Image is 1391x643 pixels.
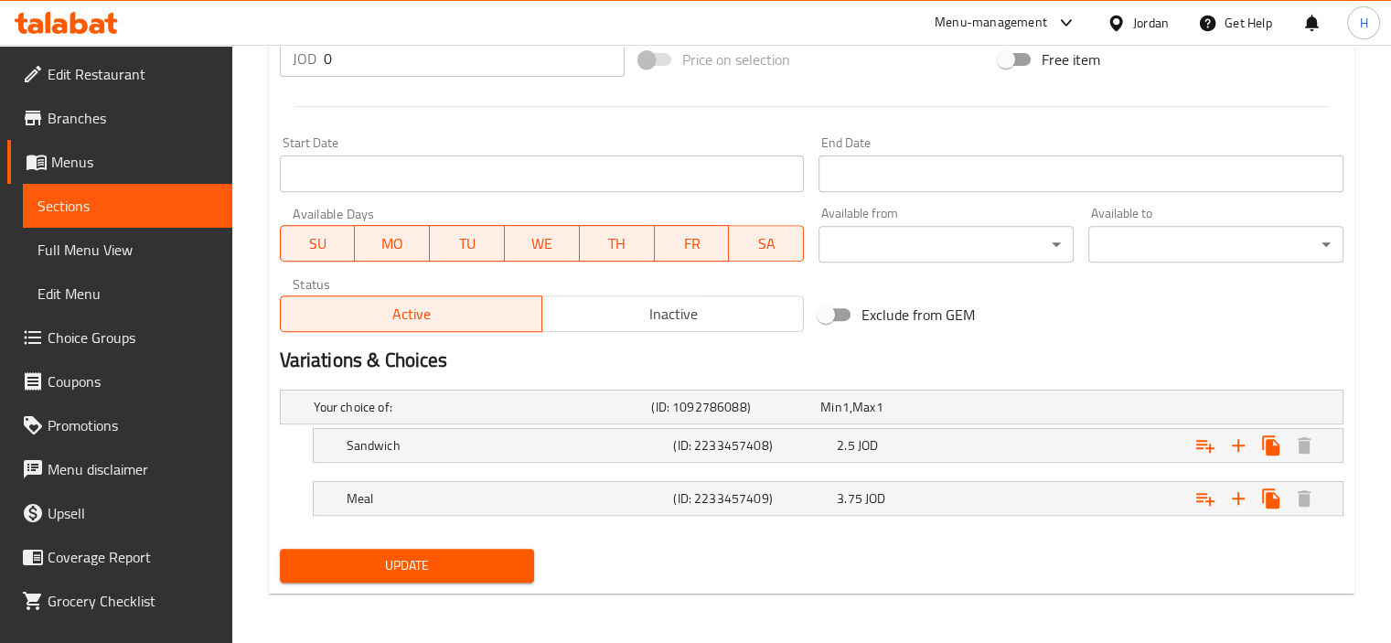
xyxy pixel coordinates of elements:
[1288,482,1321,515] button: Delete Meal
[51,151,218,173] span: Menus
[7,52,232,96] a: Edit Restaurant
[280,225,356,262] button: SU
[852,395,875,419] span: Max
[362,230,423,257] span: MO
[48,590,218,612] span: Grocery Checklist
[512,230,572,257] span: WE
[324,40,625,77] input: Please enter price
[23,184,232,228] a: Sections
[314,398,645,416] h5: Your choice of:
[1359,13,1367,33] span: H
[7,359,232,403] a: Coupons
[7,316,232,359] a: Choice Groups
[355,225,430,262] button: MO
[430,225,505,262] button: TU
[37,195,218,217] span: Sections
[7,491,232,535] a: Upsell
[1189,429,1222,462] button: Add choice group
[293,48,316,70] p: JOD
[736,230,797,257] span: SA
[587,230,647,257] span: TH
[858,434,878,457] span: JOD
[437,230,498,257] span: TU
[1255,482,1288,515] button: Clone new choice
[682,48,790,70] span: Price on selection
[7,447,232,491] a: Menu disclaimer
[288,230,348,257] span: SU
[655,225,730,262] button: FR
[1189,482,1222,515] button: Add choice group
[280,347,1343,374] h2: Variations & Choices
[837,434,854,457] span: 2.5
[294,554,520,577] span: Update
[1133,13,1169,33] div: Jordan
[550,301,797,327] span: Inactive
[1088,226,1343,263] div: ​
[280,295,542,332] button: Active
[820,395,841,419] span: Min
[842,395,850,419] span: 1
[837,487,862,510] span: 3.75
[314,482,1343,515] div: Expand
[48,327,218,348] span: Choice Groups
[865,487,885,510] span: JOD
[662,230,722,257] span: FR
[281,391,1343,423] div: Expand
[580,225,655,262] button: TH
[23,272,232,316] a: Edit Menu
[7,140,232,184] a: Menus
[48,546,218,568] span: Coverage Report
[819,226,1074,263] div: ​
[875,395,883,419] span: 1
[48,107,218,129] span: Branches
[673,489,829,508] h5: (ID: 2233457409)
[1222,482,1255,515] button: Add new choice
[48,414,218,436] span: Promotions
[820,398,982,416] div: ,
[280,549,535,583] button: Update
[48,370,218,392] span: Coupons
[48,502,218,524] span: Upsell
[935,12,1047,34] div: Menu-management
[673,436,829,455] h5: (ID: 2233457408)
[314,429,1343,462] div: Expand
[651,398,813,416] h5: (ID: 1092786088)
[347,436,667,455] h5: Sandwich
[37,283,218,305] span: Edit Menu
[7,96,232,140] a: Branches
[729,225,804,262] button: SA
[48,63,218,85] span: Edit Restaurant
[347,489,667,508] h5: Meal
[1222,429,1255,462] button: Add new choice
[7,403,232,447] a: Promotions
[861,304,975,326] span: Exclude from GEM
[1288,429,1321,462] button: Delete Sandwich
[1255,429,1288,462] button: Clone new choice
[288,301,535,327] span: Active
[541,295,804,332] button: Inactive
[1042,48,1100,70] span: Free item
[37,239,218,261] span: Full Menu View
[23,228,232,272] a: Full Menu View
[7,579,232,623] a: Grocery Checklist
[48,458,218,480] span: Menu disclaimer
[505,225,580,262] button: WE
[7,535,232,579] a: Coverage Report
